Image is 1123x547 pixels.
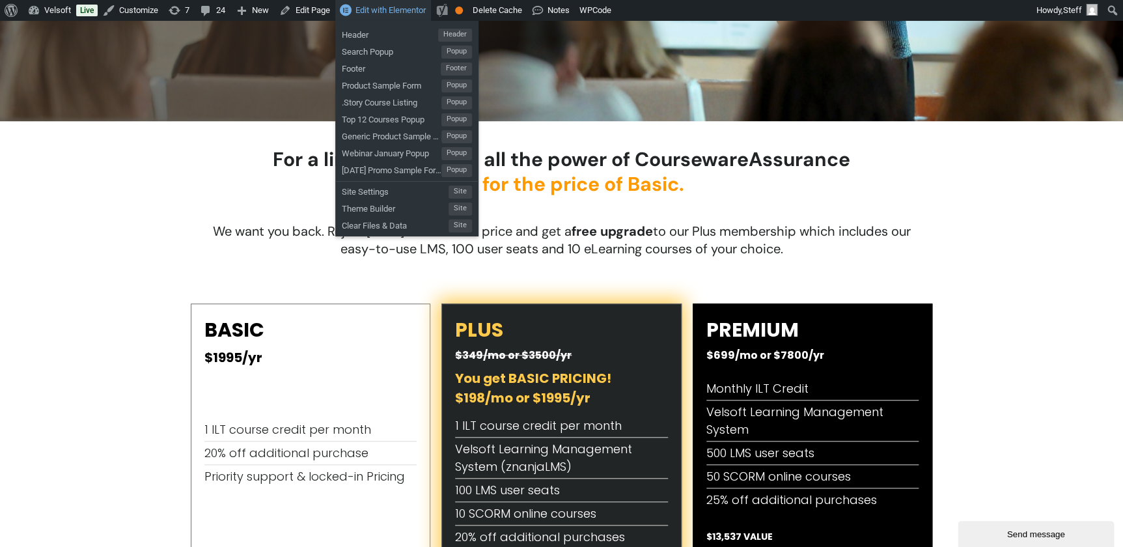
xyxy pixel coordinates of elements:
h2: $349/mo or $3500/yr [455,349,668,363]
a: FooterFooter [335,59,478,76]
span: Webinar January Popup [342,143,441,160]
span: Site [449,219,472,232]
iframe: chat widget [958,518,1116,547]
span: Search Popup [342,42,441,59]
span: [DATE] Promo Sample Form [342,160,441,177]
span: Popup [441,164,472,177]
h2: You get BASIC PRICING! $198/mo or $1995/yr [455,369,668,408]
a: Generic Product Sample FormPopup [335,126,478,143]
span: Header [342,25,438,42]
span: Steff [1063,5,1082,15]
h2: $1995/yr [204,349,417,366]
span: Site [449,203,472,216]
span: Plus for the price of Basic. [439,171,684,197]
span: Popup [441,46,472,59]
li: Velsoft Learning Management System (znanjaLMS) [455,438,668,479]
li: 100 LMS user seats [455,479,668,502]
li: Priority support & locked-in Pricing [204,465,417,488]
span: Site Settings [342,182,449,199]
a: .Story Course ListingPopup [335,92,478,109]
span: Generic Product Sample Form [342,126,441,143]
h2: $699/mo or $7800/yr [706,349,919,363]
li: 20% off additional purchase [204,442,417,465]
span: Popup [441,130,472,143]
a: Site SettingsSite [335,182,478,199]
a: Top 12 Courses PopupPopup [335,109,478,126]
span: Top 12 Courses Popup [342,109,441,126]
li: Velsoft Learning Management System [706,400,919,442]
li: 10 SCORM online courses [455,502,668,526]
a: [DATE] Promo Sample FormPopup [335,160,478,177]
li: 50 SCORM online courses [706,465,919,488]
li: Monthly ILT Credit [706,377,919,400]
span: Edit with Elementor [355,5,426,15]
a: Clear Files & DataSite [335,216,478,232]
span: Popup [441,147,472,160]
li: 25% off additional purchases [706,488,919,511]
a: Product Sample FormPopup [335,76,478,92]
span: Theme Builder [342,199,449,216]
span: Clear Files & Data [342,216,449,232]
a: Theme BuilderSite [335,199,478,216]
li: 500 LMS user seats [706,442,919,465]
span: Popup [441,96,472,109]
a: HeaderHeader [335,25,478,42]
span: Site [449,186,472,199]
li: 1 ILT course credit per month [204,418,417,442]
span: Product Sample Form [342,76,441,92]
li: 1 ILT course credit per month [455,414,668,438]
div: OK [455,7,463,14]
b: free upgrade [572,223,653,240]
h2: $13,537 VALUE [706,531,919,542]
h2: BASIC [204,317,417,343]
span: Footer [441,63,472,76]
strong: For a limited time, get all the power of CoursewareAssurance [273,147,850,197]
h2: PLUS [455,317,668,343]
span: Footer [342,59,441,76]
span: Popup [441,113,472,126]
span: Header [438,29,472,42]
span: Popup [441,79,472,92]
a: Webinar January PopupPopup [335,143,478,160]
a: Live [76,5,98,16]
h2: PREMIUM [706,317,919,343]
a: Search PopupPopup [335,42,478,59]
p: We want you back. Rejoin [DATE] at the Basic price and get a to our Plus membership which include... [197,223,926,258]
span: .Story Course Listing [342,92,441,109]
